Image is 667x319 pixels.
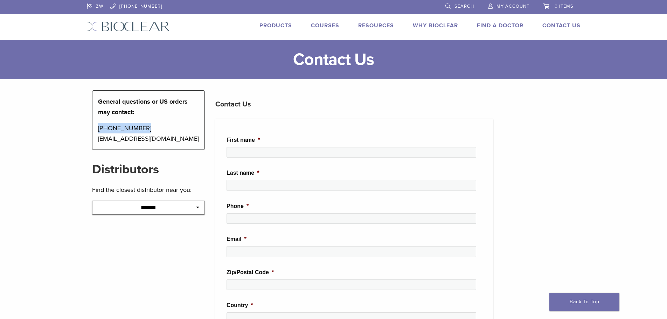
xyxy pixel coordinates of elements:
[227,236,246,243] label: Email
[454,4,474,9] span: Search
[87,21,170,32] img: Bioclear
[92,161,205,178] h2: Distributors
[98,123,199,144] p: [PHONE_NUMBER] [EMAIL_ADDRESS][DOMAIN_NAME]
[92,185,205,195] p: Find the closest distributor near you:
[358,22,394,29] a: Resources
[98,98,188,116] strong: General questions or US orders may contact:
[227,169,259,177] label: Last name
[259,22,292,29] a: Products
[227,269,274,276] label: Zip/Postal Code
[215,96,493,113] h3: Contact Us
[477,22,523,29] a: Find A Doctor
[227,302,253,309] label: Country
[413,22,458,29] a: Why Bioclear
[227,203,249,210] label: Phone
[549,293,619,311] a: Back To Top
[311,22,339,29] a: Courses
[555,4,574,9] span: 0 items
[542,22,581,29] a: Contact Us
[496,4,529,9] span: My Account
[227,137,260,144] label: First name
